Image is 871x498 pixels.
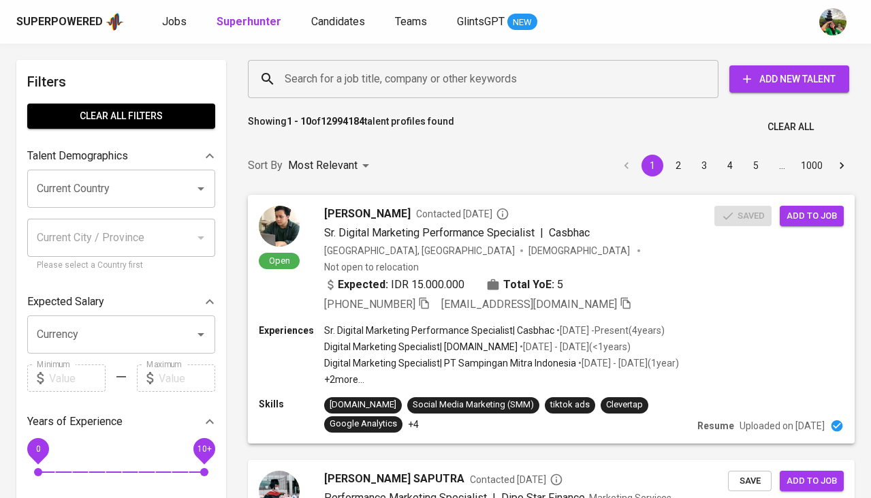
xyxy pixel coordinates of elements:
div: Talent Demographics [27,142,215,170]
span: [EMAIL_ADDRESS][DOMAIN_NAME] [441,298,617,311]
span: 0 [35,444,40,454]
span: GlintsGPT [457,15,505,28]
p: • [DATE] - [DATE] ( 1 year ) [576,356,679,370]
a: Superhunter [217,14,284,31]
span: 5 [557,277,563,293]
button: Add New Talent [729,65,849,93]
div: Superpowered [16,14,103,30]
p: Sr. Digital Marketing Performance Specialist | Casbhac [324,324,554,337]
span: Teams [395,15,427,28]
span: Jobs [162,15,187,28]
nav: pagination navigation [614,155,855,176]
button: Go to page 1000 [797,155,827,176]
div: Google Analytics [330,418,397,431]
button: Go to page 5 [745,155,767,176]
b: Expected: [338,277,388,293]
a: Superpoweredapp logo [16,12,124,32]
span: Contacted [DATE] [470,473,563,486]
p: Most Relevant [288,157,358,174]
p: Uploaded on [DATE] [740,419,825,433]
div: Most Relevant [288,153,374,178]
div: IDR 15.000.000 [324,277,464,293]
p: Talent Demographics [27,148,128,164]
button: Add to job [780,206,844,227]
span: Clear All filters [38,108,204,125]
a: GlintsGPT NEW [457,14,537,31]
div: [GEOGRAPHIC_DATA], [GEOGRAPHIC_DATA] [324,244,515,258]
svg: By Batam recruiter [550,473,563,486]
p: Experiences [259,324,324,337]
b: Superhunter [217,15,281,28]
span: Casbhac [549,226,590,239]
p: Resume [697,419,734,433]
button: Go to page 2 [667,155,689,176]
p: Not open to relocation [324,260,419,274]
div: [DOMAIN_NAME] [330,399,396,411]
button: Open [191,179,210,198]
img: eva@glints.com [819,8,846,35]
span: Sr. Digital Marketing Performance Specialist [324,226,535,239]
span: Open [264,255,296,266]
span: NEW [507,16,537,29]
b: Total YoE: [503,277,554,293]
a: Open[PERSON_NAME]Contacted [DATE]Sr. Digital Marketing Performance Specialist|Casbhac[GEOGRAPHIC_... [248,195,855,443]
p: Please select a Country first [37,259,206,273]
span: [PHONE_NUMBER] [324,298,415,311]
b: 1 - 10 [287,116,311,127]
span: Add to job [787,473,837,489]
img: app logo [106,12,124,32]
input: Value [49,364,106,392]
div: … [771,159,793,172]
span: [PERSON_NAME] SAPUTRA [324,471,464,487]
button: Save [728,471,772,492]
h6: Filters [27,71,215,93]
div: Expected Salary [27,288,215,315]
a: Candidates [311,14,368,31]
div: Social Media Marketing (SMM) [413,399,534,411]
p: • [DATE] - [DATE] ( <1 years ) [518,340,631,354]
button: page 1 [642,155,663,176]
button: Add to job [780,471,844,492]
button: Go to next page [831,155,853,176]
img: 5cd818850c725f382a8d07b2479a221a.jpeg [259,206,300,247]
button: Clear All [762,114,819,140]
svg: By Batam recruiter [496,207,509,221]
p: Skills [259,397,324,411]
span: [PERSON_NAME] [324,206,411,222]
a: Jobs [162,14,189,31]
button: Go to page 4 [719,155,741,176]
input: Value [159,364,215,392]
span: Candidates [311,15,365,28]
span: | [540,225,543,241]
p: +2 more ... [324,373,679,386]
span: 10+ [197,444,211,454]
button: Clear All filters [27,104,215,129]
p: Digital Marketing Specialist | [DOMAIN_NAME] [324,340,518,354]
div: Clevertap [606,399,643,411]
span: Contacted [DATE] [416,207,509,221]
button: Open [191,325,210,344]
p: Expected Salary [27,294,104,310]
p: • [DATE] - Present ( 4 years ) [554,324,665,337]
span: Save [735,473,765,489]
b: 12994184 [321,116,364,127]
span: Add to job [787,208,837,224]
a: Teams [395,14,430,31]
div: Years of Experience [27,408,215,435]
p: Digital Marketing Specialist | PT Sampingan Mitra Indonesia [324,356,576,370]
p: Showing of talent profiles found [248,114,454,140]
div: tiktok ads [550,399,590,411]
span: [DEMOGRAPHIC_DATA] [528,244,632,258]
p: Sort By [248,157,283,174]
button: Go to page 3 [693,155,715,176]
span: Clear All [767,119,814,136]
span: Add New Talent [740,71,838,88]
p: Years of Experience [27,414,123,430]
p: +4 [408,418,419,431]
